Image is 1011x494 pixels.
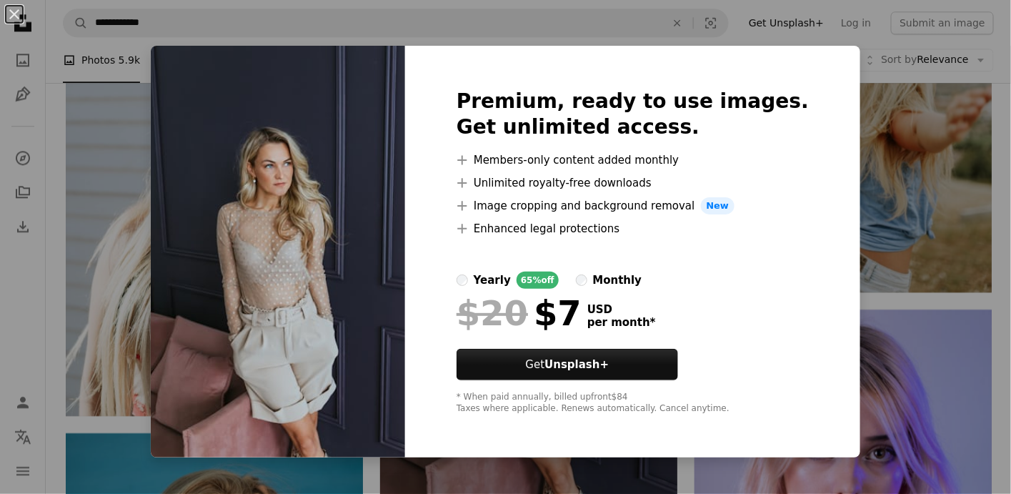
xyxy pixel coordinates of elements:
li: Image cropping and background removal [457,197,809,214]
span: per month * [587,316,656,329]
div: $7 [457,295,582,332]
h2: Premium, ready to use images. Get unlimited access. [457,89,809,140]
li: Members-only content added monthly [457,152,809,169]
div: 65% off [517,272,559,289]
li: Enhanced legal protections [457,220,809,237]
div: * When paid annually, billed upfront $84 Taxes where applicable. Renews automatically. Cancel any... [457,392,809,415]
input: monthly [576,275,587,286]
div: yearly [474,272,511,289]
span: USD [587,303,656,316]
li: Unlimited royalty-free downloads [457,174,809,192]
div: monthly [593,272,642,289]
input: yearly65%off [457,275,468,286]
img: premium_photo-1675253253998-30b6d1711bab [151,46,405,458]
button: GetUnsplash+ [457,349,678,380]
span: New [701,197,735,214]
strong: Unsplash+ [544,358,609,371]
span: $20 [457,295,528,332]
